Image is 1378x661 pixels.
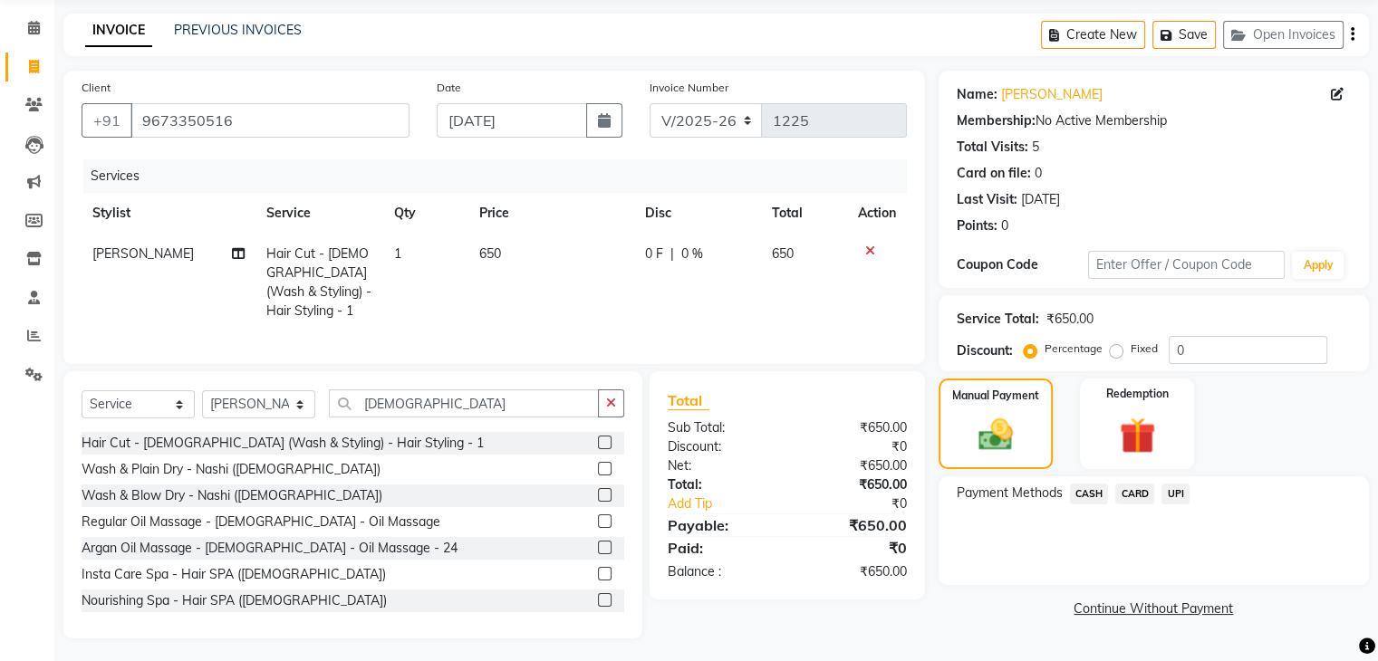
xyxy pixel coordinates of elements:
div: Discount: [957,341,1013,360]
label: Client [82,80,111,96]
div: ₹650.00 [787,456,920,475]
span: 0 % [681,244,703,263]
input: Enter Offer / Coupon Code [1088,251,1286,279]
div: Name: [957,85,997,104]
span: Hair Cut - [DEMOGRAPHIC_DATA] (Wash & Styling) - Hair Styling - 1 [266,245,371,319]
div: ₹650.00 [1046,310,1094,329]
span: 1 [394,245,401,262]
div: ₹0 [787,537,920,559]
span: | [670,244,674,263]
a: PREVIOUS INVOICES [174,22,302,38]
a: INVOICE [85,14,152,47]
div: Balance : [654,562,787,581]
div: Service Total: [957,310,1039,329]
div: Hair Cut - [DEMOGRAPHIC_DATA] (Wash & Styling) - Hair Styling - 1 [82,434,484,453]
div: Total: [654,475,787,494]
div: Paid: [654,537,787,559]
div: 5 [1032,138,1039,157]
th: Action [847,193,907,234]
div: Points: [957,216,997,235]
div: 0 [1035,164,1042,183]
button: Open Invoices [1223,21,1344,49]
span: Payment Methods [957,484,1063,503]
div: Card on file: [957,164,1031,183]
span: CASH [1070,484,1109,504]
div: Total Visits: [957,138,1028,157]
label: Date [437,80,461,96]
div: No Active Membership [957,111,1351,130]
th: Disc [634,193,761,234]
div: Nourishing Spa - Hair SPA ([DEMOGRAPHIC_DATA]) [82,591,387,610]
img: _gift.svg [1108,413,1167,458]
div: Wash & Plain Dry - Nashi ([DEMOGRAPHIC_DATA]) [82,460,381,479]
button: +91 [82,103,132,138]
div: [DATE] [1021,190,1060,209]
div: ₹650.00 [787,562,920,581]
th: Total [761,193,847,234]
a: [PERSON_NAME] [1001,85,1103,104]
span: UPI [1161,484,1190,504]
th: Stylist [82,193,255,234]
button: Apply [1292,252,1344,279]
th: Price [468,193,634,234]
div: Discount: [654,437,787,456]
span: [PERSON_NAME] [92,245,194,262]
div: Net: [654,456,787,475]
div: Last Visit: [957,190,1017,209]
a: Continue Without Payment [942,599,1365,618]
th: Qty [383,193,468,234]
label: Fixed [1131,340,1158,357]
button: Save [1152,21,1216,49]
label: Invoice Number [650,80,728,96]
div: Services [83,159,920,193]
button: Create New [1041,21,1145,49]
input: Search by Name/Mobile/Email/Code [130,103,410,138]
th: Service [255,193,383,234]
label: Redemption [1106,386,1169,402]
span: 650 [479,245,501,262]
span: Total [668,391,709,410]
div: Wash & Blow Dry - Nashi ([DEMOGRAPHIC_DATA]) [82,486,382,505]
div: Argan Oil Massage - [DEMOGRAPHIC_DATA] - Oil Massage - 24 [82,539,458,558]
div: ₹0 [787,437,920,456]
span: CARD [1115,484,1154,504]
div: Payable: [654,514,787,536]
div: Membership: [957,111,1036,130]
div: Regular Oil Massage - [DEMOGRAPHIC_DATA] - Oil Massage [82,513,440,532]
label: Percentage [1045,340,1103,357]
div: ₹650.00 [787,514,920,536]
div: ₹650.00 [787,475,920,494]
div: Insta Care Spa - Hair SPA ([DEMOGRAPHIC_DATA]) [82,565,386,584]
div: 0 [1001,216,1008,235]
a: Add Tip [654,494,809,513]
span: 0 F [645,244,663,263]
span: 650 [772,245,794,262]
div: Coupon Code [957,255,1088,274]
div: ₹0 [809,494,920,513]
img: _cash.svg [968,415,1024,455]
input: Search or Scan [329,389,599,417]
div: Sub Total: [654,418,787,437]
div: ₹650.00 [787,418,920,437]
label: Manual Payment [952,388,1039,404]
